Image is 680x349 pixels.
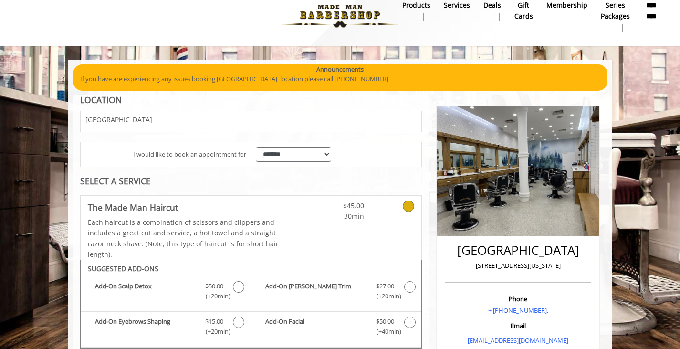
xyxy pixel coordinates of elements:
[468,336,568,345] a: [EMAIL_ADDRESS][DOMAIN_NAME]
[80,260,422,349] div: The Made Man Haircut Add-onS
[488,306,548,315] a: + [PHONE_NUMBER].
[88,264,158,273] b: SUGGESTED ADD-ONS
[447,322,589,329] h3: Email
[447,261,589,271] p: [STREET_ADDRESS][US_STATE]
[80,94,122,106] b: LOCATION
[80,177,422,186] div: SELECT A SERVICE
[447,243,589,257] h2: [GEOGRAPHIC_DATA]
[80,74,600,84] p: If you have are experiencing any issues booking [GEOGRAPHIC_DATA] location please call [PHONE_NUM...
[316,64,364,74] b: Announcements
[447,296,589,302] h3: Phone
[85,116,152,123] span: [GEOGRAPHIC_DATA]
